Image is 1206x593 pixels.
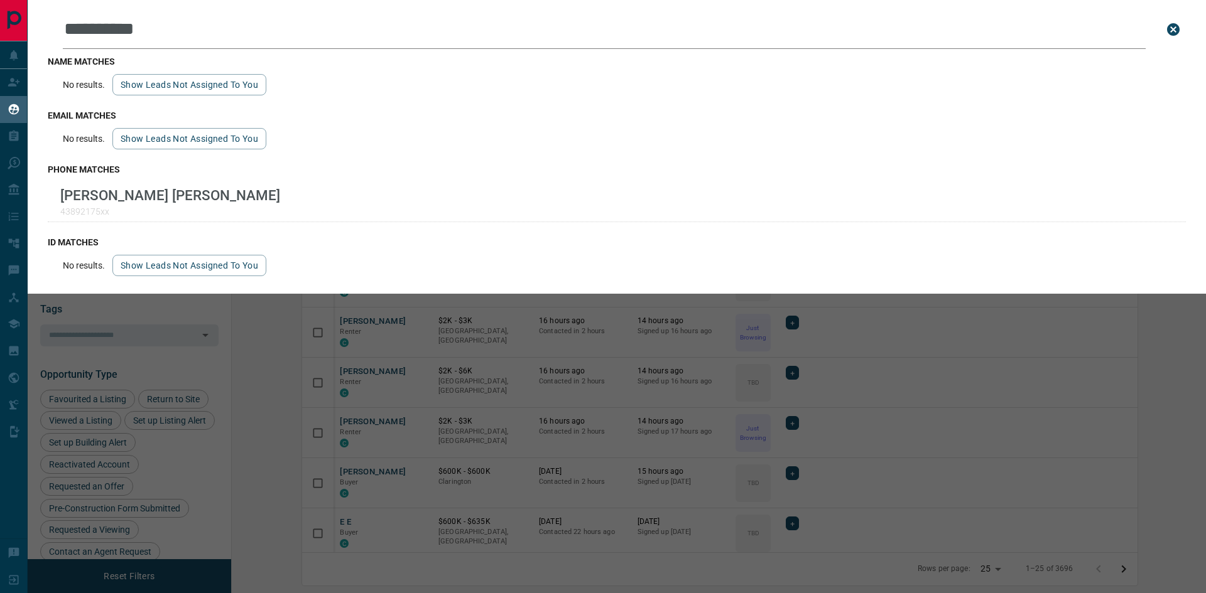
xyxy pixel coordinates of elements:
[48,237,1186,247] h3: id matches
[63,260,105,270] p: No results.
[48,110,1186,120] h3: email matches
[1161,17,1186,42] button: close search bar
[112,74,266,95] button: show leads not assigned to you
[60,206,280,216] p: 43892175xx
[48,56,1186,67] h3: name matches
[63,134,105,144] p: No results.
[63,80,105,90] p: No results.
[112,255,266,276] button: show leads not assigned to you
[112,128,266,149] button: show leads not assigned to you
[48,164,1186,174] h3: phone matches
[60,187,280,203] p: [PERSON_NAME] [PERSON_NAME]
